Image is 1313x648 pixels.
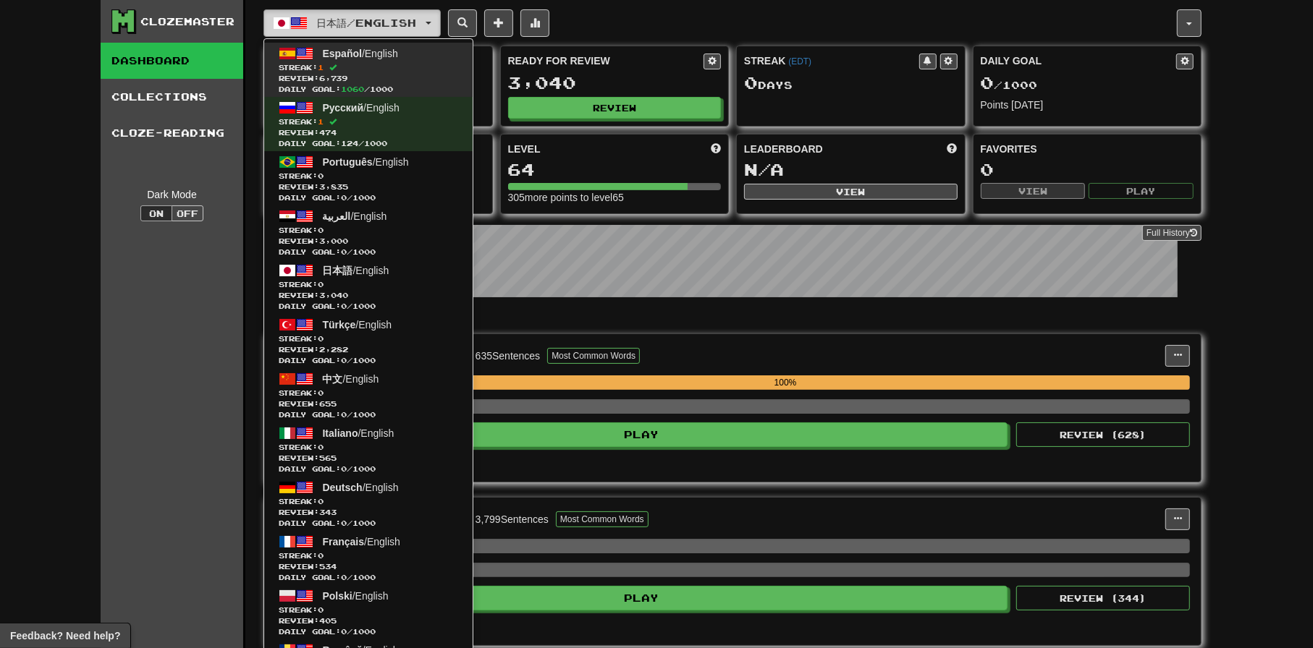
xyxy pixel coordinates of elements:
span: Streak: [279,116,458,127]
span: 0 [318,280,324,289]
a: Collections [101,79,243,115]
button: Play [275,586,1008,610]
a: Full History [1142,225,1202,241]
a: العربية/EnglishStreak:0 Review:3,000Daily Goal:0/1000 [264,205,473,260]
span: Português [323,156,373,168]
div: Dark Mode [111,187,232,202]
button: Add sentence to collection [484,9,513,37]
span: Streak: [279,62,458,73]
button: On [140,205,172,221]
span: Streak: [279,442,458,453]
span: Review: 565 [279,453,458,464]
span: 0 [341,410,347,419]
a: Polski/EnglishStreak:0 Review:405Daily Goal:0/1000 [264,585,473,639]
button: Review (344) [1016,586,1190,610]
a: (EDT) [788,56,811,67]
span: / English [323,427,394,439]
a: Italiano/EnglishStreak:0 Review:565Daily Goal:0/1000 [264,422,473,477]
span: Streak: [279,496,458,507]
a: Español/EnglishStreak:1 Review:6,739Daily Goal:1060/1000 [264,43,473,97]
span: / English [323,536,400,547]
span: Review: 2,282 [279,344,458,355]
span: Daily Goal: / 1000 [279,247,458,257]
span: Score more points to level up [711,142,721,156]
span: Daily Goal: / 1000 [279,301,458,312]
span: Level [508,142,541,156]
span: 0 [318,551,324,560]
span: Review: 343 [279,507,458,518]
button: Play [275,422,1008,447]
span: / English [323,373,379,385]
span: / English [323,265,389,276]
span: Streak: [279,225,458,236]
span: 0 [341,302,347,310]
span: Italiano [323,427,358,439]
span: 124 [341,139,358,148]
span: Daily Goal: / 1000 [279,355,458,366]
button: Most Common Words [556,511,649,527]
span: Review: 3,000 [279,236,458,247]
a: Türkçe/EnglishStreak:0 Review:2,282Daily Goal:0/1000 [264,314,473,368]
span: 0 [341,247,347,256]
span: / English [323,156,409,168]
span: Daily Goal: / 1000 [279,518,458,529]
span: Daily Goal: / 1000 [279,572,458,583]
span: This week in points, UTC [947,142,958,156]
button: 日本語/English [263,9,441,37]
a: Cloze-Reading [101,115,243,151]
span: 0 [318,171,324,180]
span: 0 [341,573,347,581]
div: 100% [381,375,1190,390]
span: Daily Goal: / 1000 [279,192,458,203]
span: 0 [341,627,347,636]
span: العربية [323,210,351,222]
button: Review (628) [1016,422,1190,447]
span: / English [323,48,398,59]
div: Streak [744,54,919,68]
span: 中文 [323,373,343,385]
span: 日本語 / English [317,17,417,29]
span: 1060 [341,85,364,93]
span: 0 [318,226,324,234]
span: 0 [341,519,347,527]
span: 0 [318,388,324,397]
span: Русский [323,102,364,114]
span: Daily Goal: / 1000 [279,409,458,420]
button: Most Common Words [547,348,640,364]
span: N/A [744,159,784,179]
span: Streak: [279,171,458,182]
span: / English [323,210,387,222]
div: Daily Goal [981,54,1177,69]
span: 0 [981,72,995,93]
div: Ready for Review [508,54,704,68]
span: Streak: [279,605,458,615]
span: Daily Goal: / 1000 [279,84,458,95]
button: More stats [520,9,549,37]
span: / English [323,482,399,493]
span: 0 [341,464,347,473]
div: 305 more points to level 65 [508,190,722,205]
span: 1 [318,63,324,72]
span: Leaderboard [744,142,823,156]
button: Play [1089,183,1194,199]
span: Streak: [279,279,458,290]
span: 0 [744,72,758,93]
span: Review: 655 [279,398,458,409]
span: 1 [318,117,324,126]
div: Day s [744,74,958,93]
span: / 1000 [981,79,1038,91]
div: Clozemaster [140,14,235,29]
span: Review: 3,835 [279,182,458,192]
a: Dashboard [101,43,243,79]
div: 635 Sentences [476,349,541,363]
span: Daily Goal: / 1000 [279,626,458,637]
span: 0 [318,497,324,506]
span: Deutsch [323,482,363,493]
p: In Progress [263,312,1202,326]
span: Review: 405 [279,615,458,626]
span: Français [323,536,365,547]
button: Review [508,97,722,119]
span: / English [323,590,389,602]
span: Español [323,48,362,59]
a: 日本語/EnglishStreak:0 Review:3,040Daily Goal:0/1000 [264,260,473,314]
